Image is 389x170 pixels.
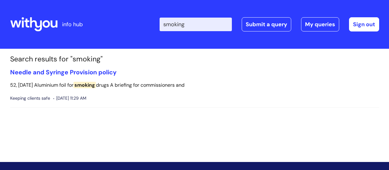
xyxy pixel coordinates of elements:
a: Needle and Syringe Provision policy [10,68,117,76]
p: 52, [DATE] Aluminium foil for drugs A briefing for commissioners and [10,81,379,90]
input: Search [160,18,232,31]
span: Keeping clients safe [10,94,50,102]
a: My queries [301,17,339,31]
h1: Search results for "smoking" [10,55,379,64]
p: info hub [62,19,83,29]
a: Sign out [349,17,379,31]
span: [DATE] 11:29 AM [53,94,86,102]
span: smoking [73,82,96,88]
a: Submit a query [242,17,291,31]
div: | - [160,17,379,31]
